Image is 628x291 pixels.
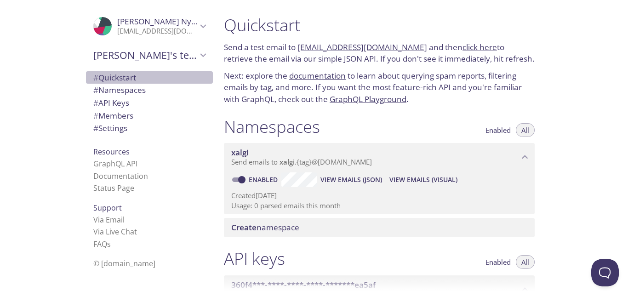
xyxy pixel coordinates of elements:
[93,110,133,121] span: Members
[231,222,299,233] span: namespace
[93,110,98,121] span: #
[224,143,535,171] div: xalgi namespace
[224,15,535,35] h1: Quickstart
[462,42,497,52] a: click here
[516,255,535,269] button: All
[86,84,213,97] div: Namespaces
[93,123,127,133] span: Settings
[93,203,122,213] span: Support
[93,97,98,108] span: #
[516,123,535,137] button: All
[93,215,125,225] a: Via Email
[86,11,213,41] div: Kelvin Nyambane
[480,255,516,269] button: Enabled
[93,85,98,95] span: #
[93,72,98,83] span: #
[86,71,213,84] div: Quickstart
[480,123,516,137] button: Enabled
[86,122,213,135] div: Team Settings
[591,259,619,286] iframe: Help Scout Beacon - Open
[86,43,213,67] div: Kelvin's team
[93,97,129,108] span: API Keys
[231,201,527,211] p: Usage: 0 parsed emails this month
[247,175,281,184] a: Enabled
[231,157,372,166] span: Send emails to . {tag} @[DOMAIN_NAME]
[93,159,137,169] a: GraphQL API
[107,239,111,249] span: s
[386,172,461,187] button: View Emails (Visual)
[289,70,346,81] a: documentation
[389,174,457,185] span: View Emails (Visual)
[93,49,197,62] span: [PERSON_NAME]'s team
[231,147,249,158] span: xalgi
[86,109,213,122] div: Members
[93,171,148,181] a: Documentation
[317,172,386,187] button: View Emails (JSON)
[280,157,295,166] span: xalgi
[224,70,535,105] p: Next: explore the to learn about querying spam reports, filtering emails by tag, and more. If you...
[224,218,535,237] div: Create namespace
[86,97,213,109] div: API Keys
[93,183,134,193] a: Status Page
[224,248,285,269] h1: API keys
[93,258,155,268] span: © [DOMAIN_NAME]
[297,42,427,52] a: [EMAIL_ADDRESS][DOMAIN_NAME]
[93,72,136,83] span: Quickstart
[320,174,382,185] span: View Emails (JSON)
[93,85,146,95] span: Namespaces
[93,123,98,133] span: #
[93,239,111,249] a: FAQ
[224,41,535,65] p: Send a test email to and then to retrieve the email via our simple JSON API. If you don't see it ...
[224,116,320,137] h1: Namespaces
[93,147,130,157] span: Resources
[231,191,527,200] p: Created [DATE]
[93,227,137,237] a: Via Live Chat
[330,94,406,104] a: GraphQL Playground
[231,222,257,233] span: Create
[117,27,197,36] p: [EMAIL_ADDRESS][DOMAIN_NAME]
[117,16,222,27] span: [PERSON_NAME] Nyambane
